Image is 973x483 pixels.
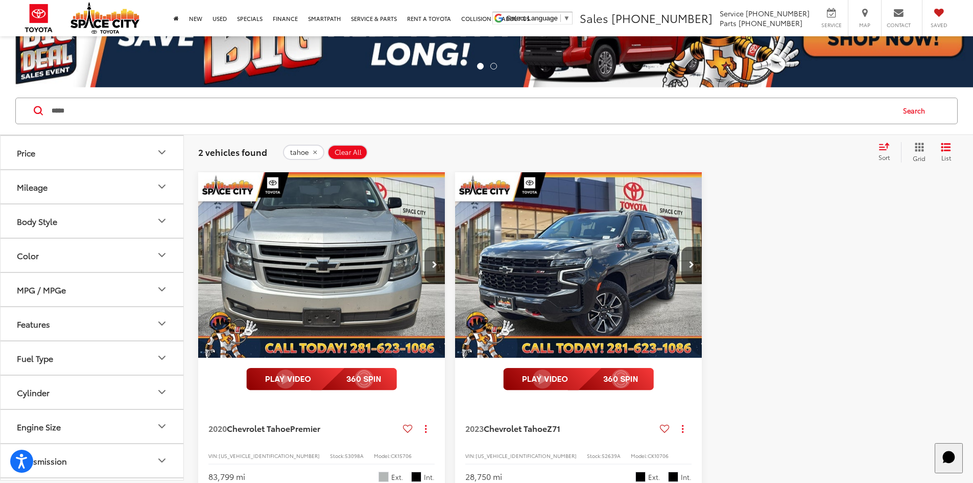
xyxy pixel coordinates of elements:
[887,21,911,29] span: Contact
[631,452,648,459] span: Model:
[156,352,168,364] div: Fuel Type
[156,283,168,295] div: MPG / MPGe
[465,471,502,482] div: 28,750 mi
[411,472,421,482] span: Black
[198,146,267,158] span: 2 vehicles found
[611,10,713,26] span: [PHONE_NUMBER]
[17,216,57,226] div: Body Style
[648,452,669,459] span: CK10706
[391,472,404,482] span: Ext.
[51,99,893,123] input: Search by Make, Model, or Keyword
[674,420,692,438] button: Actions
[335,148,362,156] span: Clear All
[198,172,446,358] div: 2020 Chevrolet Tahoe Premier 0
[455,172,703,358] div: 2023 Chevrolet Tahoe Z71 0
[156,317,168,330] div: Features
[1,410,184,443] button: Engine SizeEngine Size
[1,170,184,203] button: MileageMileage
[720,8,744,18] span: Service
[345,452,364,459] span: 53098A
[668,472,678,482] span: Black
[928,21,950,29] span: Saved
[156,420,168,432] div: Engine Size
[635,472,646,482] span: Black
[17,353,53,363] div: Fuel Type
[933,142,959,163] button: List View
[290,148,308,156] span: tahoe
[424,247,445,283] button: Next image
[587,452,602,459] span: Stock:
[1,307,184,340] button: FeaturesFeatures
[547,422,560,434] span: Z71
[156,249,168,261] div: Color
[820,21,843,29] span: Service
[17,422,61,431] div: Engine Size
[739,18,802,28] span: [PHONE_NUMBER]
[219,452,320,459] span: [US_VEHICLE_IDENTIFICATION_NUMBER]
[1,273,184,306] button: MPG / MPGeMPG / MPGe
[290,422,320,434] span: Premier
[1,376,184,409] button: CylinderCylinder
[330,452,345,459] span: Stock:
[17,319,50,329] div: Features
[208,422,227,434] span: 2020
[484,422,547,434] span: Chevrolet Tahoe
[156,454,168,467] div: Transmission
[476,452,577,459] span: [US_VEHICLE_IDENTIFICATION_NUMBER]
[208,452,219,459] span: VIN:
[17,387,50,397] div: Cylinder
[580,10,608,26] span: Sales
[853,21,876,29] span: Map
[563,14,570,22] span: ▼
[17,456,67,466] div: Transmission
[156,146,168,158] div: Price
[941,153,951,162] span: List
[893,98,940,124] button: Search
[1,239,184,272] button: ColorColor
[879,153,890,162] span: Sort
[503,368,654,390] img: full motion video
[425,425,426,433] span: dropdown dots
[1,444,184,477] button: TransmissionTransmission
[70,2,139,34] img: Space City Toyota
[208,471,245,482] div: 83,799 mi
[681,247,702,283] button: Next image
[1,136,184,169] button: PricePrice
[746,8,810,18] span: [PHONE_NUMBER]
[602,452,621,459] span: 52639A
[507,14,570,22] a: Select Language​
[17,250,39,260] div: Color
[465,422,484,434] span: 2023
[246,368,397,390] img: full motion video
[17,285,66,294] div: MPG / MPGe
[901,142,933,163] button: Grid View
[465,452,476,459] span: VIN:
[283,145,324,160] button: remove tahoe
[198,172,446,358] a: 2020 Chevrolet Tahoe Premier2020 Chevrolet Tahoe Premier2020 Chevrolet Tahoe Premier2020 Chevrole...
[227,422,290,434] span: Chevrolet Tahoe
[455,172,703,359] img: 2023 Chevrolet Tahoe Z71
[417,420,435,438] button: Actions
[424,472,435,482] span: Int.
[1,204,184,238] button: Body StyleBody Style
[156,215,168,227] div: Body Style
[378,472,389,482] span: Silver Ice Metallic
[507,14,558,22] span: Select Language
[465,423,656,434] a: 2023Chevrolet TahoeZ71
[17,182,48,192] div: Mileage
[156,386,168,398] div: Cylinder
[198,172,446,359] img: 2020 Chevrolet Tahoe Premier
[648,472,660,482] span: Ext.
[681,472,692,482] span: Int.
[17,148,35,157] div: Price
[913,154,925,163] span: Grid
[873,142,901,163] button: Select sort value
[327,145,368,160] button: Clear All
[374,452,391,459] span: Model:
[682,425,683,433] span: dropdown dots
[720,18,737,28] span: Parts
[156,180,168,193] div: Mileage
[1,341,184,375] button: Fuel TypeFuel Type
